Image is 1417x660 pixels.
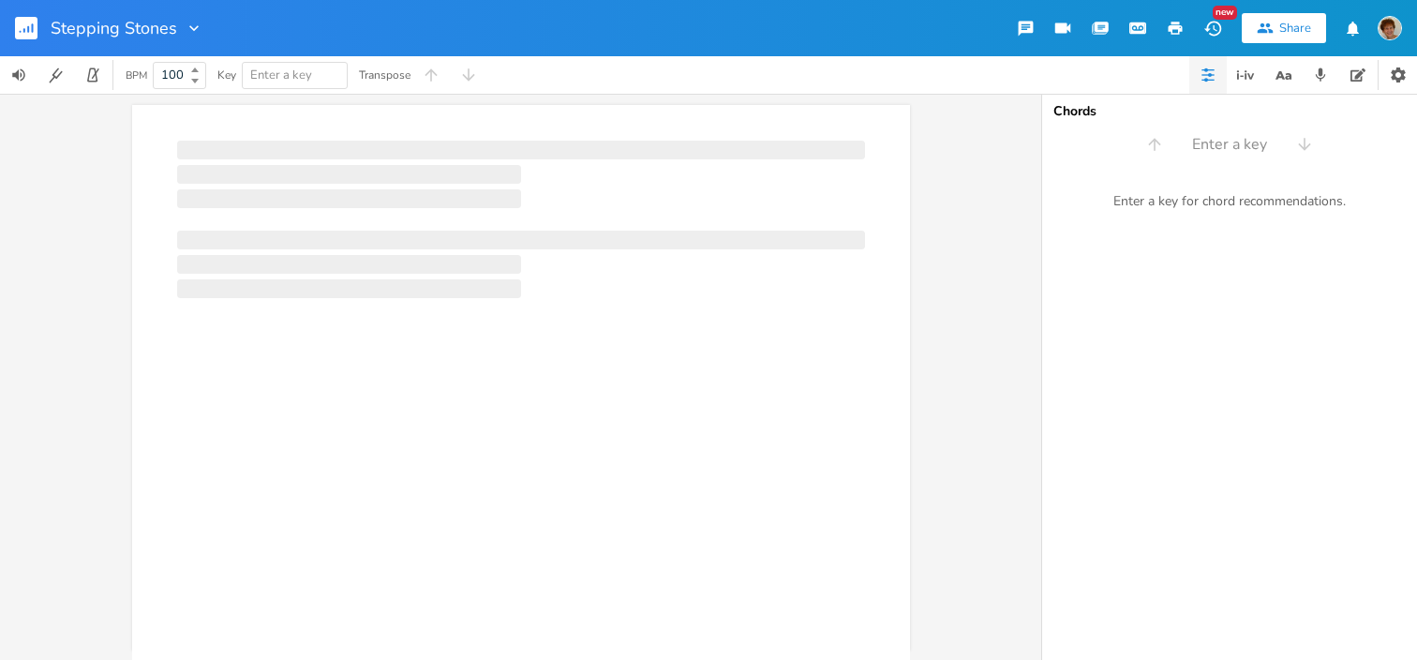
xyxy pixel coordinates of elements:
[126,70,147,81] div: BPM
[1242,13,1326,43] button: Share
[250,67,312,83] span: Enter a key
[359,69,410,81] div: Transpose
[1194,11,1231,45] button: New
[1213,6,1237,20] div: New
[217,69,236,81] div: Key
[51,20,177,37] span: Stepping Stones
[1279,20,1311,37] div: Share
[1053,105,1406,118] div: Chords
[1192,134,1267,156] span: Enter a key
[1378,16,1402,40] img: scohenmusic
[1042,182,1417,221] div: Enter a key for chord recommendations.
